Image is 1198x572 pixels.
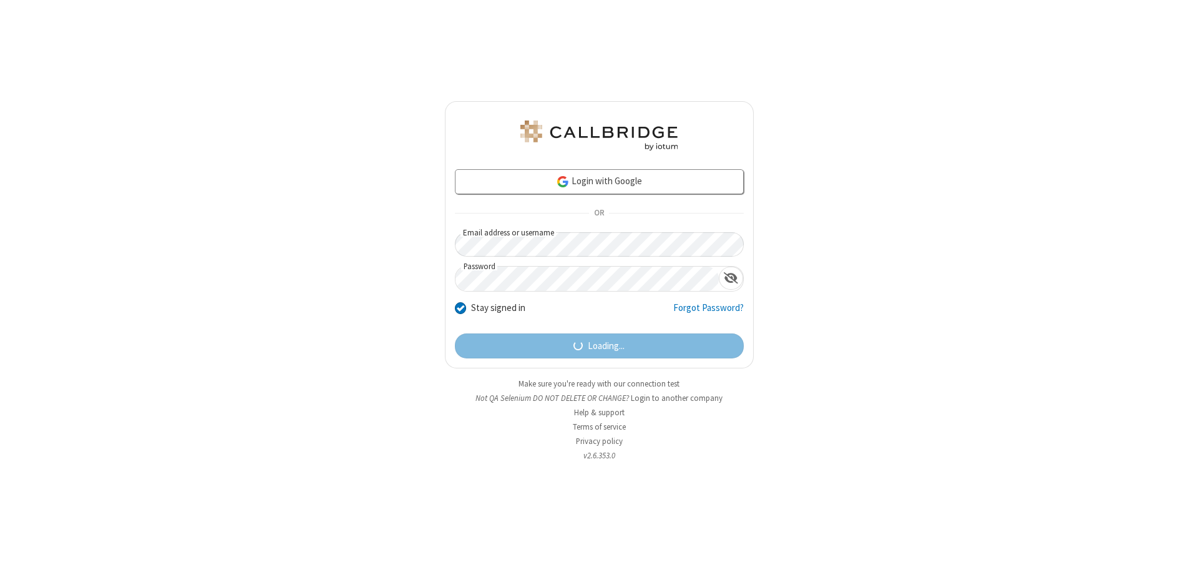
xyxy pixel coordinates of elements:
a: Make sure you're ready with our connection test [519,378,679,389]
label: Stay signed in [471,301,525,315]
a: Forgot Password? [673,301,744,325]
iframe: Chat [1167,540,1189,563]
button: Login to another company [631,392,723,404]
li: Not QA Selenium DO NOT DELETE OR CHANGE? [445,392,754,404]
button: Loading... [455,333,744,358]
div: Show password [719,267,743,290]
span: OR [589,205,609,222]
a: Privacy policy [576,436,623,446]
a: Login with Google [455,169,744,194]
li: v2.6.353.0 [445,450,754,461]
img: google-icon.png [556,175,570,189]
input: Password [455,267,719,291]
a: Terms of service [573,422,626,432]
input: Email address or username [455,232,744,257]
span: Loading... [588,339,625,353]
a: Help & support [574,407,625,418]
img: QA Selenium DO NOT DELETE OR CHANGE [518,121,680,150]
